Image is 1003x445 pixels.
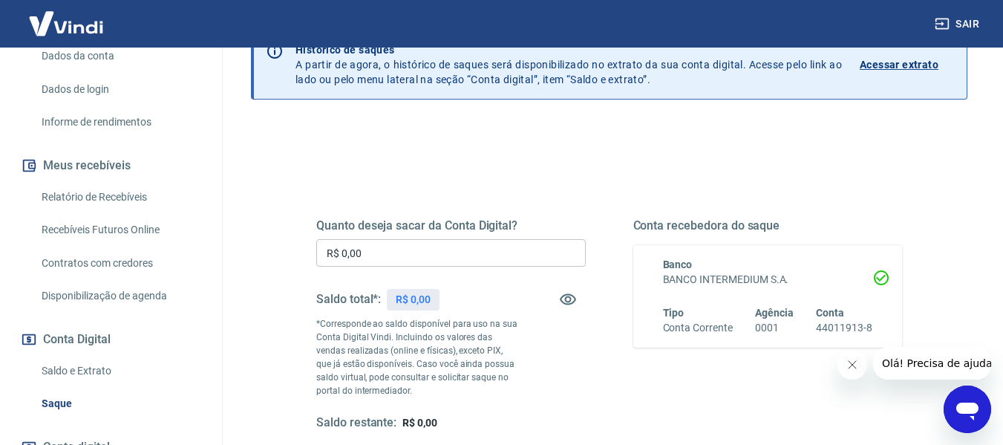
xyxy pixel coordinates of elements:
button: Conta Digital [18,323,204,356]
span: Tipo [663,307,685,319]
p: A partir de agora, o histórico de saques será disponibilizado no extrato da sua conta digital. Ac... [295,42,842,87]
p: Histórico de saques [295,42,842,57]
a: Relatório de Recebíveis [36,182,204,212]
a: Recebíveis Futuros Online [36,215,204,245]
h6: Conta Corrente [663,320,733,336]
h6: BANCO INTERMEDIUM S.A. [663,272,873,288]
button: Sair [932,10,985,38]
a: Disponibilização de agenda [36,281,204,311]
span: Agência [755,307,794,319]
h5: Quanto deseja sacar da Conta Digital? [316,218,586,233]
h6: 0001 [755,320,794,336]
h5: Conta recebedora do saque [633,218,903,233]
a: Dados de login [36,74,204,105]
iframe: Fechar mensagem [837,350,867,380]
button: Meus recebíveis [18,149,204,182]
span: R$ 0,00 [402,417,437,429]
a: Saque [36,389,204,419]
iframe: Botão para abrir a janela de mensagens [944,386,991,433]
a: Saldo e Extrato [36,356,204,386]
a: Dados da conta [36,41,204,71]
h5: Saldo total*: [316,292,381,307]
h6: 44011913-8 [816,320,872,336]
span: Olá! Precisa de ajuda? [9,10,125,22]
h5: Saldo restante: [316,415,396,431]
p: Acessar extrato [860,57,938,72]
a: Acessar extrato [860,42,955,87]
a: Contratos com credores [36,248,204,279]
span: Banco [663,259,693,270]
iframe: Mensagem da empresa [873,347,991,380]
span: Conta [816,307,844,319]
img: Vindi [18,1,114,46]
a: Informe de rendimentos [36,107,204,137]
p: R$ 0,00 [396,292,431,308]
p: *Corresponde ao saldo disponível para uso na sua Conta Digital Vindi. Incluindo os valores das ve... [316,317,518,397]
